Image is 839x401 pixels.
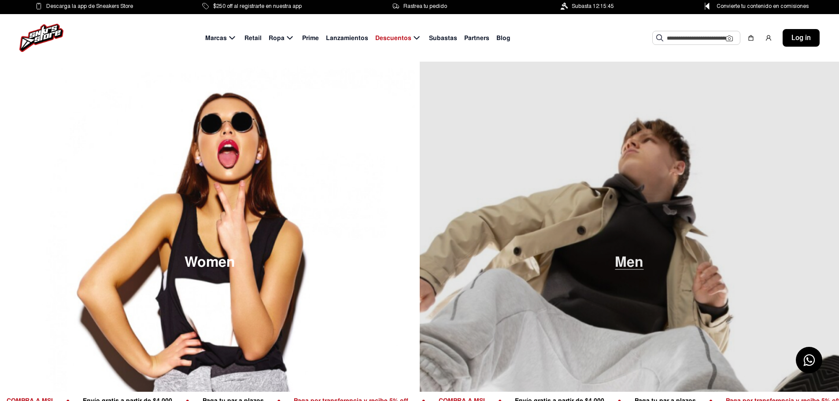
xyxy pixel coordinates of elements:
[702,3,713,10] img: Control Point Icon
[302,33,319,43] span: Prime
[429,33,457,43] span: Subastas
[615,255,643,269] span: Men
[213,1,302,11] span: $250 off al registrarte en nuestra app
[572,1,614,11] span: Subasta 12:15:45
[464,33,489,43] span: Partners
[496,33,510,43] span: Blog
[185,255,235,269] span: Women
[375,33,411,43] span: Descuentos
[747,34,754,41] img: shopping
[656,34,663,41] img: Buscar
[717,1,809,11] span: Convierte tu contenido en comisiones
[46,1,133,11] span: Descarga la app de Sneakers Store
[19,24,63,52] img: logo
[726,35,733,42] img: Cámara
[765,34,772,41] img: user
[403,1,447,11] span: Rastrea tu pedido
[244,33,262,43] span: Retail
[269,33,285,43] span: Ropa
[205,33,227,43] span: Marcas
[326,33,368,43] span: Lanzamientos
[791,33,811,43] span: Log in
